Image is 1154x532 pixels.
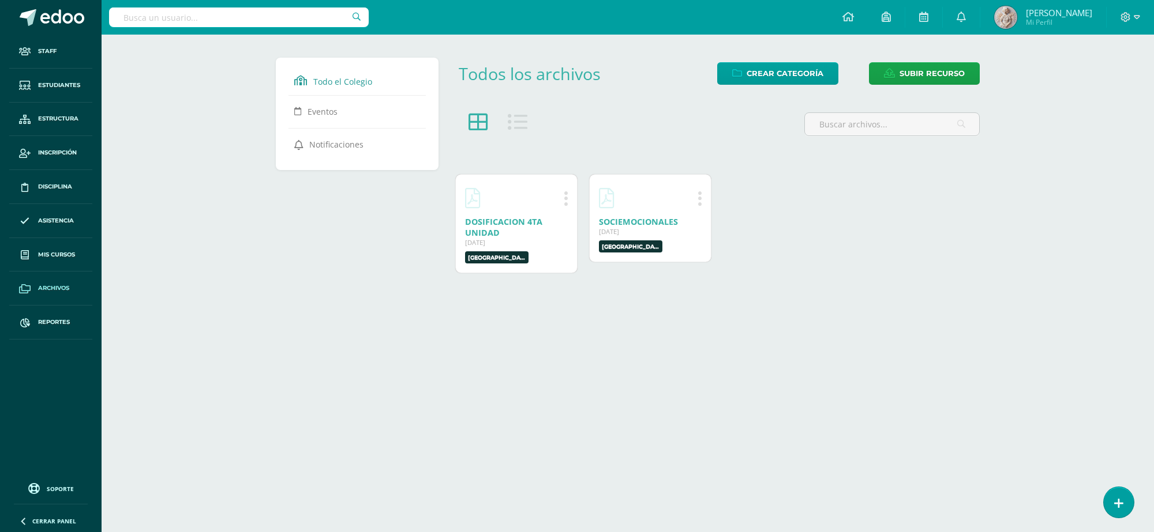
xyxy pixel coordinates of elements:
span: Inscripción [38,148,77,157]
a: SOCIEMOCIONALES [599,216,678,227]
a: Staff [9,35,92,69]
span: Staff [38,47,57,56]
span: [PERSON_NAME] [1026,7,1092,18]
div: [DATE] [465,238,568,247]
input: Buscar archivos... [805,113,979,135]
span: Soporte [47,485,74,493]
a: Asistencia [9,204,92,238]
a: DOSIFICACION 4TA UNIDAD [465,216,542,238]
span: Estudiantes [38,81,80,90]
a: Mis cursos [9,238,92,272]
a: Inscripción [9,136,92,170]
span: Reportes [38,318,70,327]
span: Estructura [38,114,78,123]
span: Cerrar panel [32,517,76,525]
a: Estudiantes [9,69,92,103]
div: Descargar SOCIEMOCIONALES.pdf [599,216,702,227]
span: Disciplina [38,182,72,191]
a: Eventos [294,101,420,122]
a: Crear Categoría [717,62,838,85]
label: Colegio Bilingüe San Juan [599,240,662,252]
a: Todos los archivos [459,62,601,85]
a: Descargar SOCIEMOCIONALES.pdf [599,184,614,212]
span: Mi Perfil [1026,17,1092,27]
img: 0721312b14301b3cebe5de6252ad211a.png [994,6,1017,29]
span: Asistencia [38,216,74,225]
label: Colegio Bilingüe San Juan [465,251,529,263]
a: Reportes [9,305,92,339]
span: Mis cursos [38,250,75,259]
span: Crear Categoría [747,63,823,84]
span: Todo el Colegio [313,76,372,87]
span: Notificaciones [309,139,364,150]
div: Descargar DOSIFICACION 4TA UNIDAD.pdf [465,216,568,238]
span: Eventos [308,106,338,117]
a: Descargar DOSIFICACION 4TA UNIDAD.pdf [465,184,480,212]
a: Estructura [9,103,92,137]
a: Archivos [9,271,92,305]
span: Subir recurso [900,63,965,84]
div: [DATE] [599,227,702,236]
a: Disciplina [9,170,92,204]
a: Subir recurso [869,62,980,85]
a: Notificaciones [294,134,420,154]
div: Todos los archivos [459,62,618,85]
input: Busca un usuario... [109,7,369,27]
a: Soporte [14,480,88,496]
span: Archivos [38,284,69,293]
a: Todo el Colegio [294,70,420,90]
